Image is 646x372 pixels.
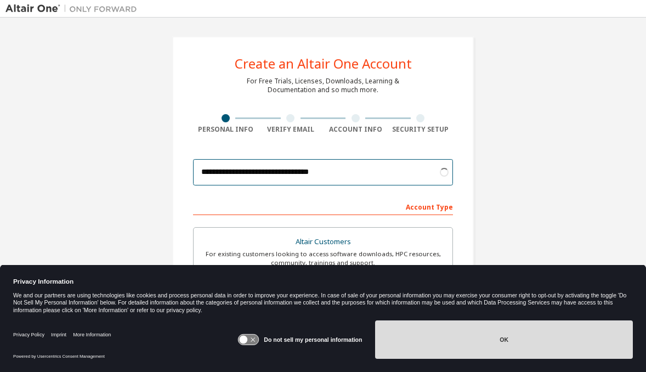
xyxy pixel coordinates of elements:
[235,57,412,70] div: Create an Altair One Account
[200,250,446,267] div: For existing customers looking to access software downloads, HPC resources, community, trainings ...
[247,77,399,94] div: For Free Trials, Licenses, Downloads, Learning & Documentation and so much more.
[5,3,143,14] img: Altair One
[200,234,446,250] div: Altair Customers
[193,198,453,215] div: Account Type
[258,125,324,134] div: Verify Email
[388,125,454,134] div: Security Setup
[193,125,258,134] div: Personal Info
[323,125,388,134] div: Account Info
